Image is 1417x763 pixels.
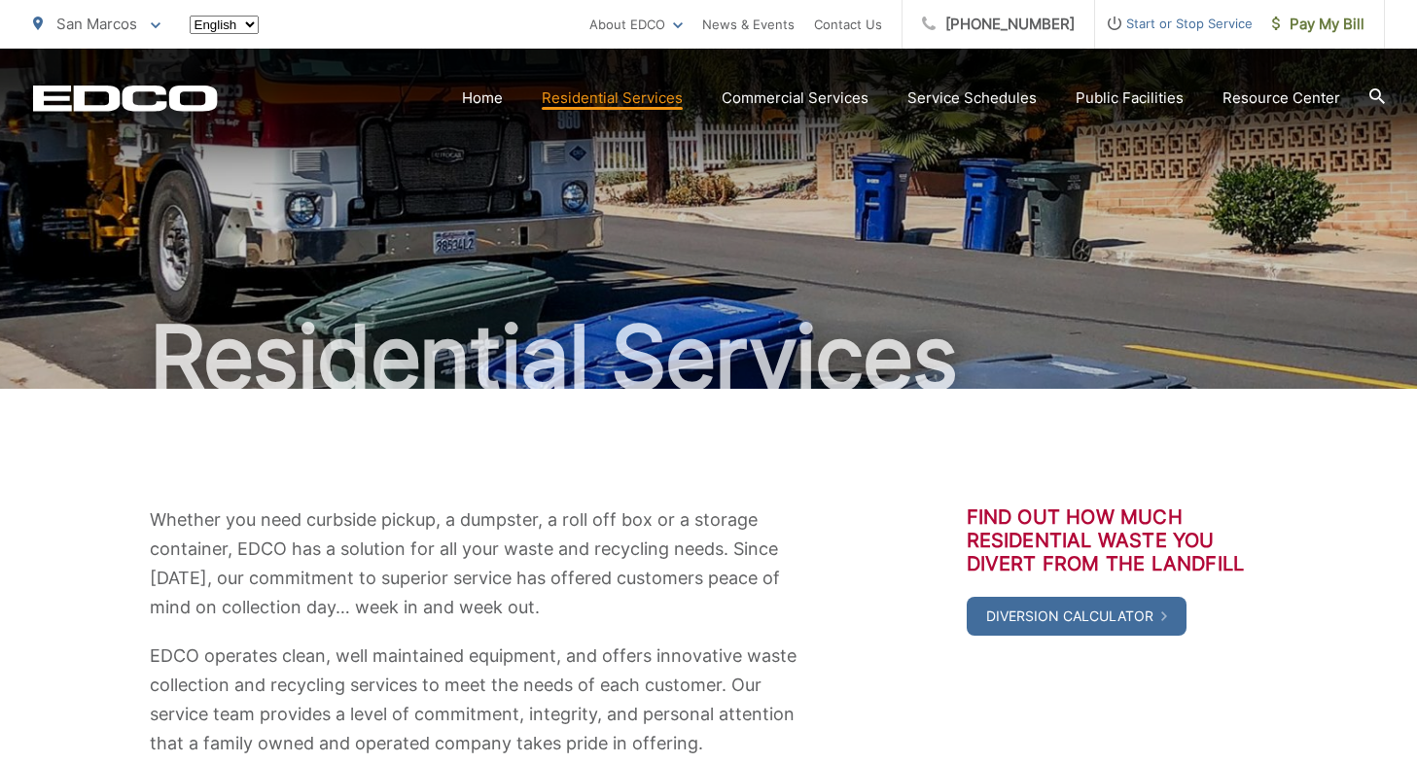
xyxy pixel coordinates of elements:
[190,16,259,34] select: Select a language
[1076,87,1184,110] a: Public Facilities
[907,87,1037,110] a: Service Schedules
[56,15,137,33] span: San Marcos
[33,85,218,112] a: EDCD logo. Return to the homepage.
[1272,13,1364,36] span: Pay My Bill
[462,87,503,110] a: Home
[589,13,683,36] a: About EDCO
[967,597,1187,636] a: Diversion Calculator
[702,13,795,36] a: News & Events
[1222,87,1340,110] a: Resource Center
[33,309,1385,406] h1: Residential Services
[150,505,801,622] p: Whether you need curbside pickup, a dumpster, a roll off box or a storage container, EDCO has a s...
[150,642,801,758] p: EDCO operates clean, well maintained equipment, and offers innovative waste collection and recycl...
[542,87,683,110] a: Residential Services
[722,87,868,110] a: Commercial Services
[814,13,882,36] a: Contact Us
[967,505,1268,575] h3: Find out how much residential waste you divert from the landfill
